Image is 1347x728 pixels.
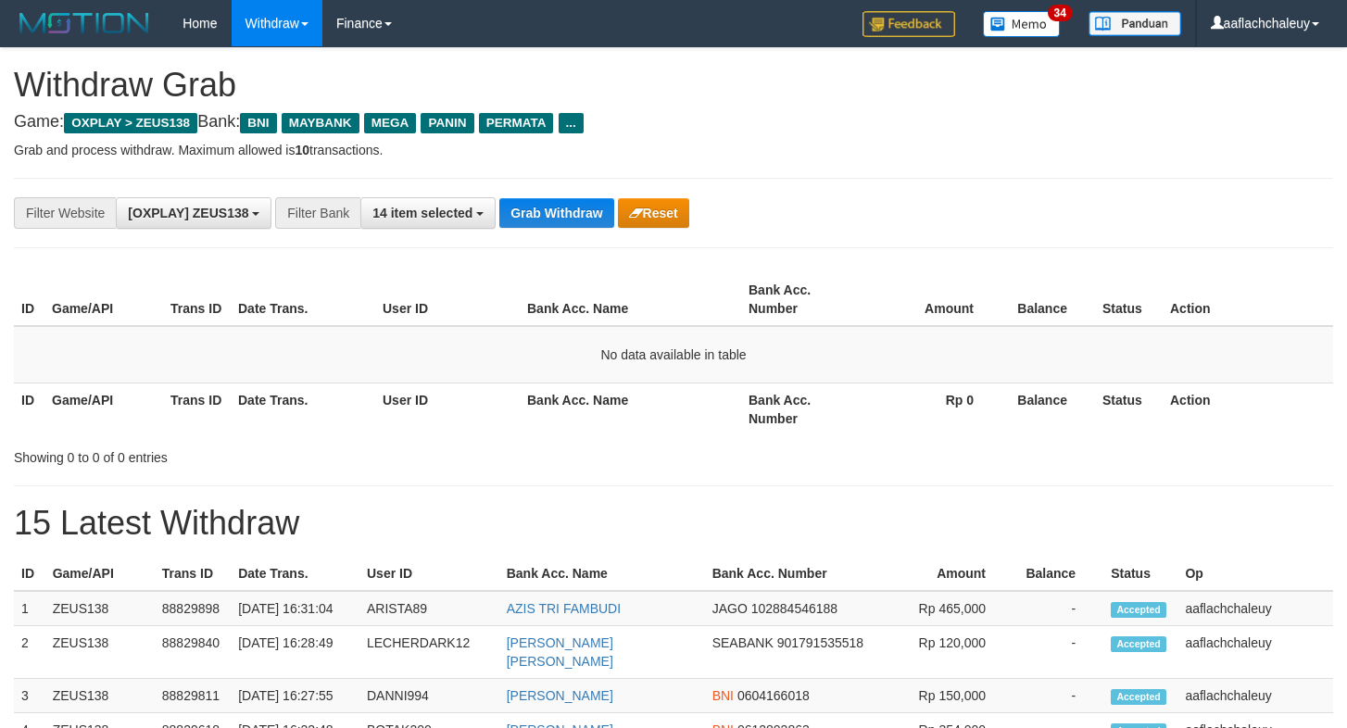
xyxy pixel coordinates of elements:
[364,113,417,133] span: MEGA
[14,591,45,626] td: 1
[14,383,44,435] th: ID
[520,383,741,435] th: Bank Acc. Name
[618,198,689,228] button: Reset
[1001,383,1095,435] th: Balance
[231,557,359,591] th: Date Trans.
[1177,591,1333,626] td: aaflachchaleuy
[372,206,472,220] span: 14 item selected
[359,626,499,679] td: LECHERDARK12
[231,383,375,435] th: Date Trans.
[275,197,360,229] div: Filter Bank
[231,679,359,713] td: [DATE] 16:27:55
[45,557,155,591] th: Game/API
[1111,689,1166,705] span: Accepted
[507,601,621,616] a: AZIS TRI FAMBUDI
[705,557,883,591] th: Bank Acc. Number
[295,143,309,157] strong: 10
[45,679,155,713] td: ZEUS138
[1013,591,1103,626] td: -
[421,113,473,133] span: PANIN
[359,591,499,626] td: ARISTA89
[14,441,548,467] div: Showing 0 to 0 of 0 entries
[1177,626,1333,679] td: aaflachchaleuy
[128,206,248,220] span: [OXPLAY] ZEUS138
[1013,626,1103,679] td: -
[499,557,705,591] th: Bank Acc. Name
[45,626,155,679] td: ZEUS138
[983,11,1061,37] img: Button%20Memo.svg
[14,626,45,679] td: 2
[882,557,1013,591] th: Amount
[14,113,1333,132] h4: Game: Bank:
[155,626,231,679] td: 88829840
[741,273,860,326] th: Bank Acc. Number
[44,383,163,435] th: Game/API
[45,591,155,626] td: ZEUS138
[559,113,584,133] span: ...
[1103,557,1177,591] th: Status
[163,383,231,435] th: Trans ID
[1089,11,1181,36] img: panduan.png
[375,383,520,435] th: User ID
[520,273,741,326] th: Bank Acc. Name
[712,601,748,616] span: JAGO
[862,11,955,37] img: Feedback.jpg
[14,326,1333,383] td: No data available in table
[882,679,1013,713] td: Rp 150,000
[240,113,276,133] span: BNI
[1111,636,1166,652] span: Accepted
[777,635,863,650] span: Copy 901791535518 to clipboard
[360,197,496,229] button: 14 item selected
[231,591,359,626] td: [DATE] 16:31:04
[14,141,1333,159] p: Grab and process withdraw. Maximum allowed is transactions.
[44,273,163,326] th: Game/API
[14,9,155,37] img: MOTION_logo.png
[375,273,520,326] th: User ID
[507,635,613,669] a: [PERSON_NAME] [PERSON_NAME]
[1013,679,1103,713] td: -
[712,688,734,703] span: BNI
[1163,383,1333,435] th: Action
[882,626,1013,679] td: Rp 120,000
[359,557,499,591] th: User ID
[64,113,197,133] span: OXPLAY > ZEUS138
[14,273,44,326] th: ID
[1001,273,1095,326] th: Balance
[1177,557,1333,591] th: Op
[737,688,810,703] span: Copy 0604166018 to clipboard
[1013,557,1103,591] th: Balance
[479,113,554,133] span: PERMATA
[1177,679,1333,713] td: aaflachchaleuy
[741,383,860,435] th: Bank Acc. Number
[507,688,613,703] a: [PERSON_NAME]
[155,557,231,591] th: Trans ID
[1048,5,1073,21] span: 34
[282,113,359,133] span: MAYBANK
[1163,273,1333,326] th: Action
[231,273,375,326] th: Date Trans.
[163,273,231,326] th: Trans ID
[14,67,1333,104] h1: Withdraw Grab
[155,591,231,626] td: 88829898
[860,273,1001,326] th: Amount
[14,197,116,229] div: Filter Website
[751,601,837,616] span: Copy 102884546188 to clipboard
[1095,273,1163,326] th: Status
[499,198,613,228] button: Grab Withdraw
[155,679,231,713] td: 88829811
[882,591,1013,626] td: Rp 465,000
[359,679,499,713] td: DANNI994
[231,626,359,679] td: [DATE] 16:28:49
[1111,602,1166,618] span: Accepted
[14,557,45,591] th: ID
[116,197,271,229] button: [OXPLAY] ZEUS138
[14,679,45,713] td: 3
[860,383,1001,435] th: Rp 0
[1095,383,1163,435] th: Status
[712,635,774,650] span: SEABANK
[14,505,1333,542] h1: 15 Latest Withdraw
